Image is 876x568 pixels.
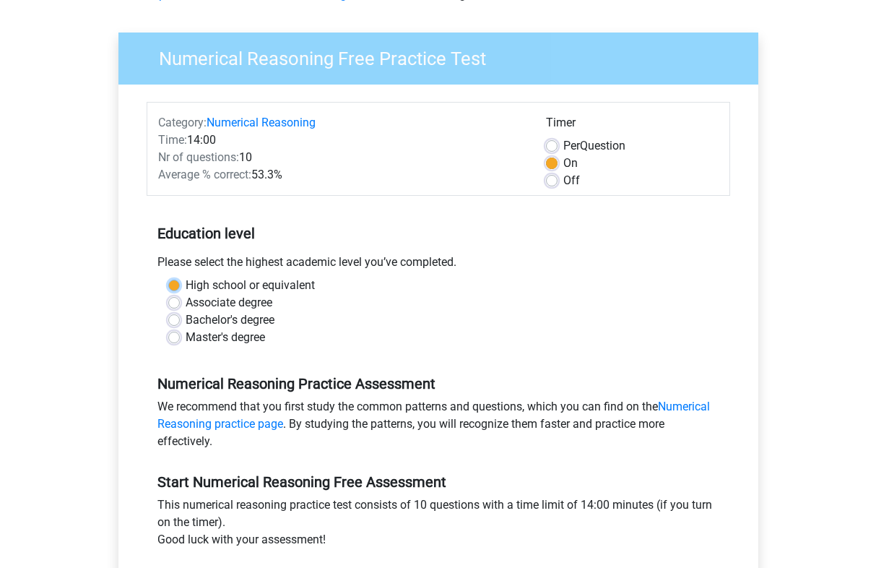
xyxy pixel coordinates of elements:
label: Question [563,137,625,155]
div: 14:00 [147,132,535,149]
div: 53.3% [147,166,535,184]
div: We recommend that you first study the common patterns and questions, which you can find on the . ... [147,398,730,456]
div: 10 [147,149,535,166]
label: Bachelor's degree [186,311,274,329]
label: High school or equivalent [186,277,315,294]
span: Per [563,139,580,152]
label: Off [563,172,580,189]
span: Average % correct: [158,168,251,181]
label: Associate degree [186,294,272,311]
span: Time: [158,133,187,147]
label: On [563,155,578,172]
a: Numerical Reasoning [207,116,316,129]
label: Master's degree [186,329,265,346]
span: Nr of questions: [158,150,239,164]
h5: Numerical Reasoning Practice Assessment [157,375,719,392]
span: Category: [158,116,207,129]
div: Please select the highest academic level you’ve completed. [147,254,730,277]
div: This numerical reasoning practice test consists of 10 questions with a time limit of 14:00 minute... [147,496,730,554]
h5: Education level [157,219,719,248]
h5: Start Numerical Reasoning Free Assessment [157,473,719,491]
div: Timer [546,114,719,137]
h3: Numerical Reasoning Free Practice Test [142,42,747,70]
